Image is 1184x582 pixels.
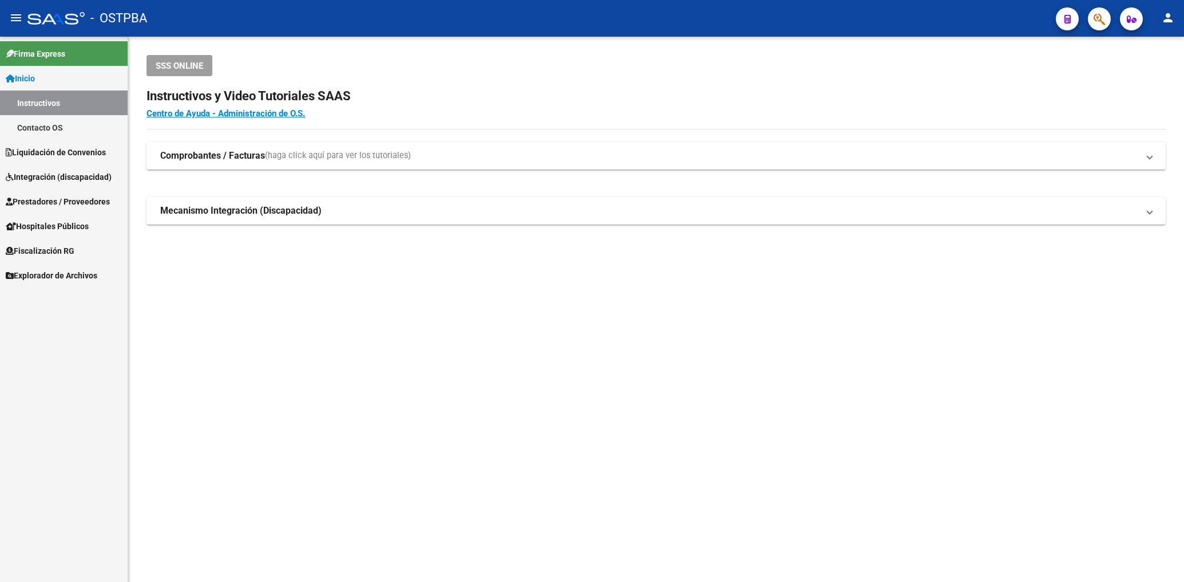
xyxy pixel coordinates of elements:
[9,11,23,25] mat-icon: menu
[146,55,212,76] button: SSS ONLINE
[146,142,1166,170] mat-expansion-panel-header: Comprobantes / Facturas(haga click aquí para ver los tutoriales)
[6,72,35,85] span: Inicio
[265,150,411,162] span: (haga click aquí para ver los tutoriales)
[6,48,65,60] span: Firma Express
[90,6,147,31] span: - OSTPBA
[160,150,265,162] strong: Comprobantes / Facturas
[146,85,1166,107] h2: Instructivos y Video Tutoriales SAAS
[156,61,203,71] span: SSS ONLINE
[6,269,97,282] span: Explorador de Archivos
[1145,543,1173,571] iframe: Intercom live chat
[160,205,322,217] strong: Mecanismo Integración (Discapacidad)
[146,108,305,119] a: Centro de Ayuda - Administración de O.S.
[6,171,112,183] span: Integración (discapacidad)
[6,195,110,208] span: Prestadores / Proveedores
[146,197,1166,225] mat-expansion-panel-header: Mecanismo Integración (Discapacidad)
[6,146,106,159] span: Liquidación de Convenios
[6,245,74,257] span: Fiscalización RG
[1161,11,1175,25] mat-icon: person
[6,220,89,233] span: Hospitales Públicos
